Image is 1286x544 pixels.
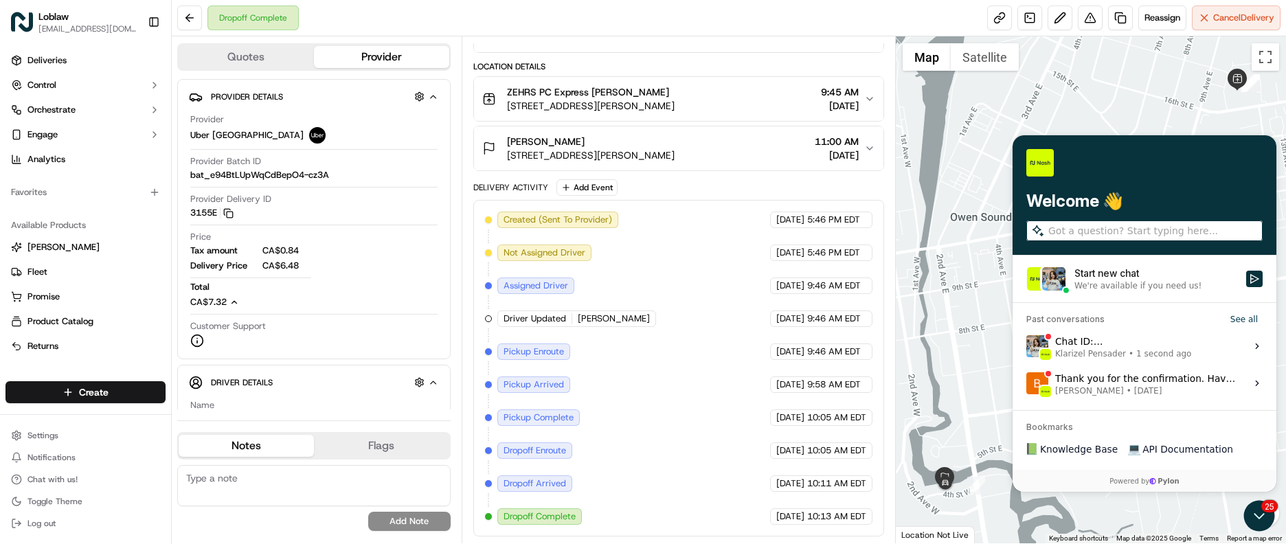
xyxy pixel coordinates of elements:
[899,525,945,543] img: Google
[190,320,266,332] span: Customer Support
[776,214,804,226] span: [DATE]
[27,496,82,507] span: Toggle Theme
[807,444,866,457] span: 10:05 AM EDT
[504,477,566,490] span: Dropoff Arrived
[507,99,675,113] span: [STREET_ADDRESS][PERSON_NAME]
[27,266,47,278] span: Fleet
[776,247,804,259] span: [DATE]
[5,214,166,236] div: Available Products
[5,310,166,332] button: Product Catalog
[1116,534,1191,542] span: Map data ©2025 Google
[807,247,860,259] span: 5:46 PM EDT
[1138,5,1186,30] button: Reassign
[11,241,160,253] a: [PERSON_NAME]
[807,411,866,424] span: 10:05 AM EDT
[504,247,585,259] span: Not Assigned Driver
[190,281,249,293] span: Total
[309,127,326,144] img: uber-new-logo.jpeg
[1227,534,1282,542] a: Report a map error
[27,518,56,529] span: Log out
[807,477,866,490] span: 10:11 AM EDT
[5,492,166,511] button: Toggle Theme
[1049,534,1108,543] button: Keyboard shortcuts
[504,411,574,424] span: Pickup Complete
[1144,12,1180,24] span: Reassign
[27,452,76,463] span: Notifications
[807,378,861,391] span: 9:58 AM EDT
[807,510,866,523] span: 10:13 AM EDT
[27,104,76,116] span: Orchestrate
[504,510,576,523] span: Dropoff Complete
[5,5,142,38] button: LoblawLoblaw[EMAIL_ADDRESS][DOMAIN_NAME]
[507,148,675,162] span: [STREET_ADDRESS][PERSON_NAME]
[504,313,566,325] span: Driver Updated
[1199,534,1219,542] a: Terms (opens in new tab)
[27,241,100,253] span: [PERSON_NAME]
[967,477,985,495] div: 12
[211,91,283,102] span: Provider Details
[821,85,859,99] span: 9:45 AM
[776,345,804,358] span: [DATE]
[1213,12,1274,24] span: Cancel Delivery
[314,46,449,68] button: Provider
[27,474,78,485] span: Chat with us!
[951,43,1019,71] button: Show satellite imagery
[5,448,166,467] button: Notifications
[807,313,861,325] span: 9:46 AM EDT
[807,280,861,292] span: 9:46 AM EDT
[5,236,166,258] button: [PERSON_NAME]
[190,113,224,126] span: Provider
[578,313,650,325] span: [PERSON_NAME]
[776,313,804,325] span: [DATE]
[815,148,859,162] span: [DATE]
[903,43,951,71] button: Show street map
[5,381,166,403] button: Create
[38,23,137,34] button: [EMAIL_ADDRESS][DOMAIN_NAME]
[27,430,58,441] span: Settings
[1242,499,1279,536] iframe: Open customer support
[776,510,804,523] span: [DATE]
[776,378,804,391] span: [DATE]
[189,85,439,108] button: Provider Details
[190,193,271,205] span: Provider Delivery ID
[556,179,618,196] button: Add Event
[190,231,211,243] span: Price
[189,371,439,394] button: Driver Details
[507,135,585,148] span: [PERSON_NAME]
[27,315,93,328] span: Product Catalog
[899,525,945,543] a: Open this area in Google Maps (opens a new window)
[473,61,885,72] div: Location Details
[5,335,166,357] button: Returns
[504,444,566,457] span: Dropoff Enroute
[27,54,67,67] span: Deliveries
[262,260,311,272] span: CA$6.48
[776,280,804,292] span: [DATE]
[38,10,69,23] button: Loblaw
[474,77,884,121] button: ZEHRS PC Express [PERSON_NAME][STREET_ADDRESS][PERSON_NAME]9:45 AM[DATE]
[5,286,166,308] button: Promise
[190,129,304,141] span: Uber [GEOGRAPHIC_DATA]
[807,214,860,226] span: 5:46 PM EDT
[504,378,564,391] span: Pickup Arrived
